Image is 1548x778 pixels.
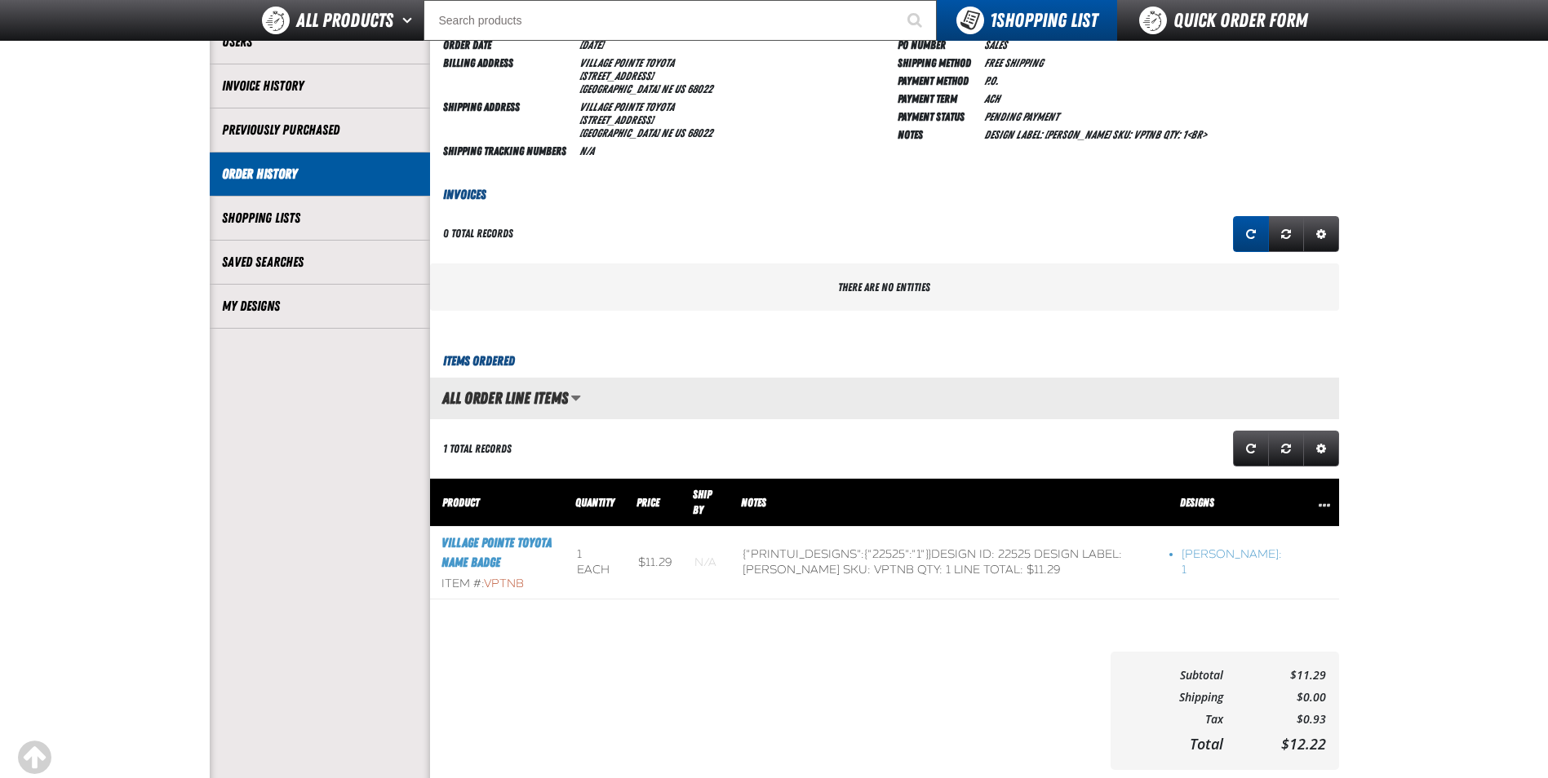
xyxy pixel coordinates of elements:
a: Saved Searches [222,253,418,272]
span: All Products [296,6,393,35]
a: Users [222,33,418,51]
a: Previously Purchased [222,121,418,139]
div: Scroll to the top [16,740,52,776]
span: Pending payment [984,110,1058,123]
span: Product [442,496,479,509]
td: Total [1124,731,1224,757]
div: 1 total records [443,441,512,457]
span: P.O. [984,74,998,87]
span: Price [636,496,659,509]
td: $0.93 [1223,709,1325,731]
span: NE [661,126,672,139]
td: Order Date [443,35,573,53]
td: Notes [898,125,978,143]
td: Subtotal [1124,665,1224,687]
td: Payment Status [898,107,978,125]
a: [PERSON_NAME]: 1 [1182,547,1286,578]
span: US [674,126,685,139]
td: 1 each [566,527,627,599]
h3: Items Ordered [430,351,1339,371]
td: Tax [1124,709,1224,731]
span: sales [984,38,1007,51]
span: Quantity [575,496,614,509]
strong: 1 [990,9,996,32]
a: Reset grid action [1268,431,1304,466]
bdo: 68022 [687,126,712,139]
span: There are no entities [838,281,930,294]
a: My Designs [222,297,418,316]
td: Shipping Address [443,97,573,141]
span: [DATE] [579,38,603,51]
button: Manage grid views. Current view is All Order Line Items [570,384,581,412]
td: PO Number [898,35,978,53]
a: Expand or Collapse Grid Settings [1303,216,1339,252]
span: Ship By [693,488,712,516]
span: [GEOGRAPHIC_DATA] [579,126,659,139]
td: $0.00 [1223,687,1325,709]
span: US [674,82,685,95]
bdo: 68022 [687,82,712,95]
a: Refresh grid action [1233,216,1269,252]
span: NE [661,82,672,95]
td: Shipping [1124,687,1224,709]
span: Design Label: [PERSON_NAME] Sku: VPTNB Qty: 1<br> [984,128,1208,141]
a: Invoice History [222,77,418,95]
span: [STREET_ADDRESS] [579,69,654,82]
div: Item #: [441,577,554,592]
span: [STREET_ADDRESS] [579,113,654,126]
a: Village Pointe Toyota Name Badge [441,535,552,570]
a: Expand or Collapse Grid Settings [1303,431,1339,466]
td: {"printui_designs":{"22525":"1"}}Design Id: 22525 Design Label: [PERSON_NAME] Sku: VPTNB Qty: 1 L... [731,527,1171,599]
h3: Invoices [430,185,1339,205]
a: Refresh grid action [1233,431,1269,466]
span: Free Shipping [984,56,1043,69]
span: Village Pointe Toyota [579,100,674,113]
span: Shopping List [990,9,1098,32]
span: Designs [1180,496,1214,509]
td: $11.29 [627,527,683,599]
div: 0 total records [443,226,513,241]
td: Blank [683,527,731,599]
a: Shopping Lists [222,209,418,228]
th: Row actions [1298,479,1339,527]
span: Village Pointe Toyota [579,56,674,69]
td: $11.29 [1223,665,1325,687]
span: $12.22 [1281,734,1326,754]
span: Notes [741,496,766,509]
a: Reset grid action [1268,216,1304,252]
a: Order History [222,165,418,183]
span: ACH [984,92,1000,105]
td: Shipping Tracking Numbers [443,141,573,159]
td: Shipping Method [898,53,978,71]
td: Billing Address [443,53,573,97]
span: VPTNB [484,577,524,590]
span: [GEOGRAPHIC_DATA] [579,82,659,95]
span: N/A [579,144,594,157]
td: Payment Term [898,89,978,107]
td: Payment Method [898,71,978,89]
h2: All Order Line Items [430,389,568,407]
